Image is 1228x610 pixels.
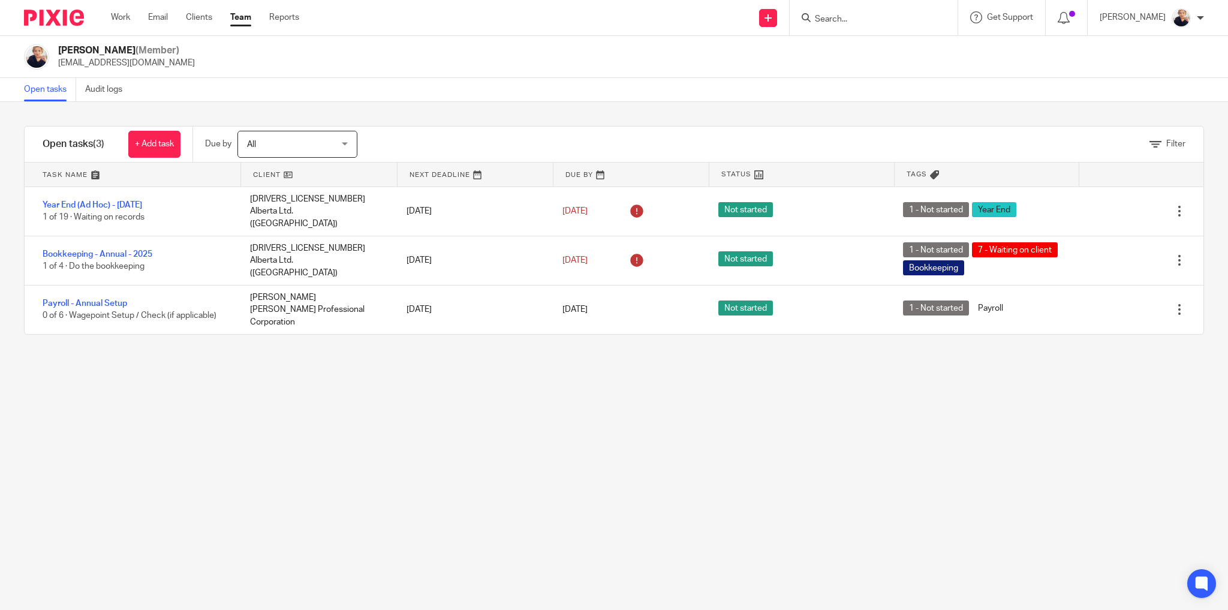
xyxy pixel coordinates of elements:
a: Clients [186,11,212,23]
div: [DATE] [395,199,550,223]
a: Audit logs [85,78,131,101]
span: Bookkeeping [903,260,964,275]
span: 7 - Waiting on client [972,242,1058,257]
span: Tags [907,169,927,179]
a: Year End (Ad Hoc) - [DATE] [43,201,142,209]
a: Email [148,11,168,23]
span: Not started [718,301,773,315]
span: 1 - Not started [903,301,969,315]
p: Due by [205,138,231,150]
img: Pixie [24,10,84,26]
a: Bookkeeping - Annual - 2025 [43,250,152,259]
span: [DATE] [562,207,588,215]
input: Search [814,14,922,25]
span: Not started [718,202,773,217]
a: Reports [269,11,299,23]
a: Work [111,11,130,23]
span: 1 of 19 · Waiting on records [43,214,145,222]
p: [PERSON_NAME] [1100,11,1166,23]
img: unnamed.jpg [24,44,49,70]
div: [PERSON_NAME] [PERSON_NAME] Professional Corporation [238,286,394,334]
div: [DATE] [395,248,550,272]
div: [DRIVERS_LICENSE_NUMBER] Alberta Ltd. ([GEOGRAPHIC_DATA]) [238,236,394,285]
span: 1 - Not started [903,242,969,257]
p: [EMAIL_ADDRESS][DOMAIN_NAME] [58,57,195,69]
span: Not started [718,251,773,266]
a: Payroll - Annual Setup [43,299,127,308]
h2: [PERSON_NAME] [58,44,195,57]
img: unnamed.jpg [1172,8,1191,28]
span: Payroll [972,301,1009,315]
span: Get Support [987,13,1033,22]
span: [DATE] [562,305,588,314]
span: 1 of 4 · Do the bookkeeping [43,263,145,271]
span: (3) [93,139,104,149]
span: Filter [1166,140,1185,148]
span: Year End [972,202,1016,217]
span: 1 - Not started [903,202,969,217]
span: [DATE] [562,256,588,265]
h1: Open tasks [43,138,104,151]
a: Open tasks [24,78,76,101]
span: All [247,140,256,149]
a: + Add task [128,131,180,158]
span: Status [721,169,751,179]
div: [DATE] [395,298,550,321]
div: [DRIVERS_LICENSE_NUMBER] Alberta Ltd. ([GEOGRAPHIC_DATA]) [238,187,394,236]
a: Team [230,11,251,23]
span: (Member) [136,46,179,55]
span: 0 of 6 · Wagepoint Setup / Check (if applicable) [43,311,216,320]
